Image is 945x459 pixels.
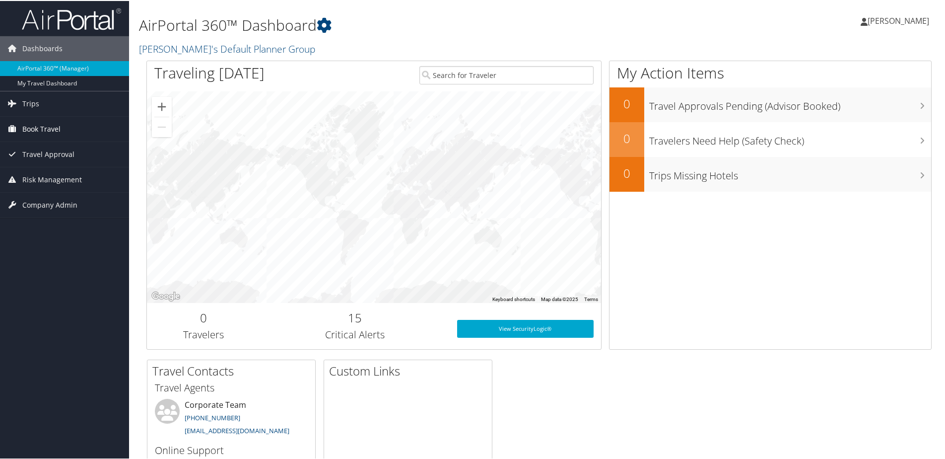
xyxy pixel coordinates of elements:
[649,93,931,112] h3: Travel Approvals Pending (Advisor Booked)
[868,14,929,25] span: [PERSON_NAME]
[609,94,644,111] h2: 0
[149,289,182,302] a: Open this area in Google Maps (opens a new window)
[609,156,931,191] a: 0Trips Missing Hotels
[22,141,74,166] span: Travel Approval
[492,295,535,302] button: Keyboard shortcuts
[152,362,315,379] h2: Travel Contacts
[154,62,265,82] h1: Traveling [DATE]
[150,398,313,439] li: Corporate Team
[152,96,172,116] button: Zoom in
[609,121,931,156] a: 0Travelers Need Help (Safety Check)
[268,308,442,325] h2: 15
[185,425,289,434] a: [EMAIL_ADDRESS][DOMAIN_NAME]
[185,412,240,421] a: [PHONE_NUMBER]
[22,35,63,60] span: Dashboards
[609,86,931,121] a: 0Travel Approvals Pending (Advisor Booked)
[139,41,318,55] a: [PERSON_NAME]'s Default Planner Group
[268,327,442,341] h3: Critical Alerts
[22,116,61,141] span: Book Travel
[329,362,492,379] h2: Custom Links
[457,319,594,337] a: View SecurityLogic®
[649,128,931,147] h3: Travelers Need Help (Safety Check)
[152,116,172,136] button: Zoom out
[861,5,939,35] a: [PERSON_NAME]
[154,308,253,325] h2: 0
[149,289,182,302] img: Google
[609,62,931,82] h1: My Action Items
[154,327,253,341] h3: Travelers
[155,380,308,394] h3: Travel Agents
[541,296,578,301] span: Map data ©2025
[609,164,644,181] h2: 0
[22,6,121,30] img: airportal-logo.png
[22,192,77,217] span: Company Admin
[22,166,82,191] span: Risk Management
[22,90,39,115] span: Trips
[139,14,673,35] h1: AirPortal 360™ Dashboard
[649,163,931,182] h3: Trips Missing Hotels
[155,443,308,457] h3: Online Support
[609,129,644,146] h2: 0
[419,65,594,83] input: Search for Traveler
[584,296,598,301] a: Terms (opens in new tab)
